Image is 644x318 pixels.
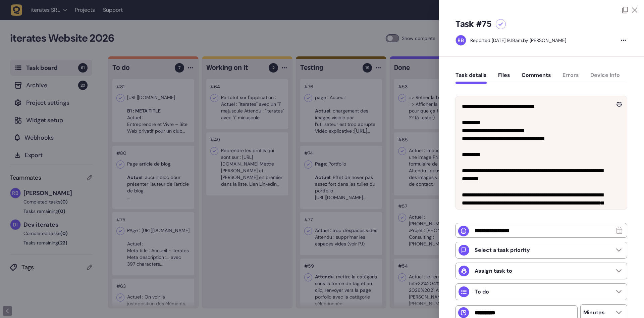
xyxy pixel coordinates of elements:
[470,37,566,44] div: by [PERSON_NAME]
[456,35,466,45] img: Rodolphe Balay
[455,19,492,30] h5: Task #75
[522,72,551,84] button: Comments
[475,247,530,254] p: Select a task priority
[583,309,605,316] p: Minutes
[498,72,510,84] button: Files
[612,286,641,315] iframe: LiveChat chat widget
[475,268,512,274] p: Assign task to
[475,288,489,295] p: To do
[470,37,523,43] div: Reported [DATE] 9.18am,
[455,72,487,84] button: Task details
